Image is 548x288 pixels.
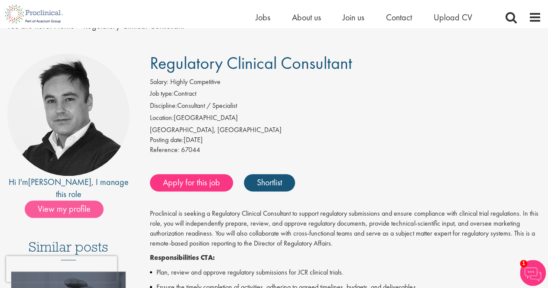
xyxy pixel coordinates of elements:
[343,12,364,23] a: Join us
[150,145,179,155] label: Reference:
[292,12,321,23] a: About us
[150,267,542,278] li: Plan, review and approve regulatory submissions for JCR clinical trials.
[386,12,412,23] a: Contact
[244,174,295,191] a: Shortlist
[150,101,177,111] label: Discipline:
[150,77,169,87] label: Salary:
[29,239,108,260] h3: Similar posts
[434,12,472,23] a: Upload CV
[28,176,91,188] a: [PERSON_NAME]
[150,113,542,125] li: [GEOGRAPHIC_DATA]
[150,174,233,191] a: Apply for this job
[150,135,542,145] div: [DATE]
[150,125,542,135] div: [GEOGRAPHIC_DATA], [GEOGRAPHIC_DATA]
[7,54,130,176] img: imeage of recruiter Peter Duvall
[150,101,542,113] li: Consultant / Specialist
[150,52,352,74] span: Regulatory Clinical Consultant
[256,12,270,23] a: Jobs
[150,253,215,262] strong: Responsibilities CTA:
[25,201,104,218] span: View my profile
[150,135,184,144] span: Posting date:
[520,260,546,286] img: Chatbot
[170,77,220,86] span: Highly Competitive
[25,202,112,214] a: View my profile
[150,209,542,248] p: Proclinical is seeking a Regulatory Clinical Consultant to support regulatory submissions and ens...
[181,145,200,154] span: 67044
[150,89,174,99] label: Job type:
[6,176,130,201] div: Hi I'm , I manage this role
[150,113,174,123] label: Location:
[150,89,542,101] li: Contract
[520,260,527,267] span: 1
[6,256,117,282] iframe: reCAPTCHA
